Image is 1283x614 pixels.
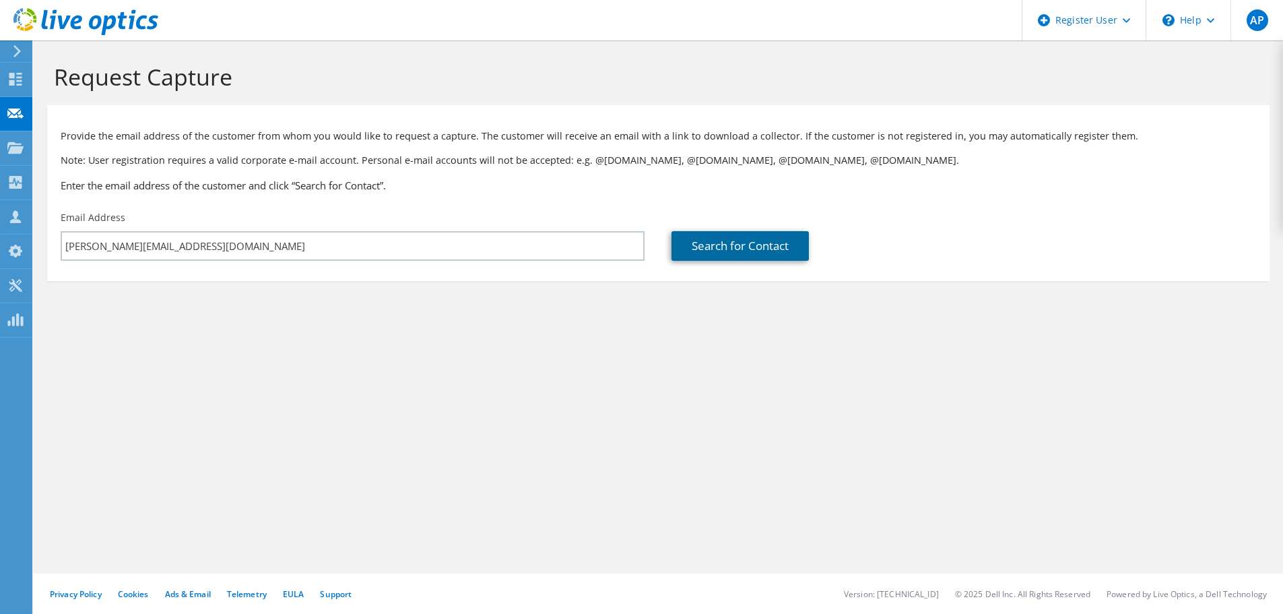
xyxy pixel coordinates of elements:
[54,63,1256,91] h1: Request Capture
[844,588,939,600] li: Version: [TECHNICAL_ID]
[165,588,211,600] a: Ads & Email
[671,231,809,261] a: Search for Contact
[61,211,125,224] label: Email Address
[1247,9,1268,31] span: AP
[283,588,304,600] a: EULA
[1162,14,1175,26] svg: \n
[50,588,102,600] a: Privacy Policy
[320,588,352,600] a: Support
[955,588,1090,600] li: © 2025 Dell Inc. All Rights Reserved
[61,153,1256,168] p: Note: User registration requires a valid corporate e-mail account. Personal e-mail accounts will ...
[61,178,1256,193] h3: Enter the email address of the customer and click “Search for Contact”.
[1107,588,1267,600] li: Powered by Live Optics, a Dell Technology
[227,588,267,600] a: Telemetry
[61,129,1256,144] p: Provide the email address of the customer from whom you would like to request a capture. The cust...
[118,588,149,600] a: Cookies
